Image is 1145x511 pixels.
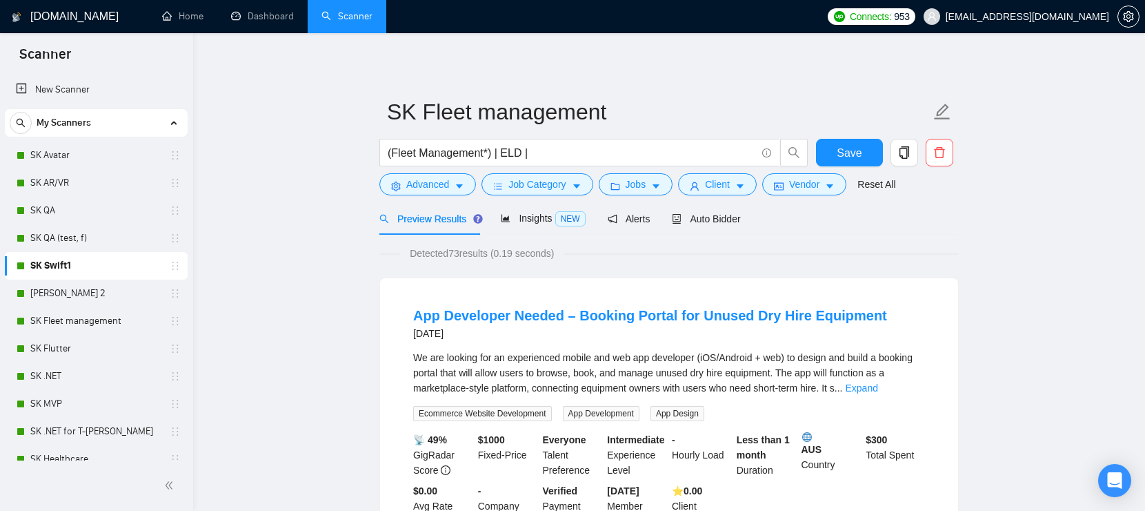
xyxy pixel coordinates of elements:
[604,432,669,478] div: Experience Level
[926,146,953,159] span: delete
[672,213,740,224] span: Auto Bidder
[762,173,846,195] button: idcardVendorcaret-down
[543,434,586,445] b: Everyone
[705,177,730,192] span: Client
[857,177,895,192] a: Reset All
[170,260,181,271] span: holder
[555,211,586,226] span: NEW
[501,213,585,224] span: Insights
[30,197,161,224] a: SK QA
[406,177,449,192] span: Advanced
[890,139,918,166] button: copy
[164,479,178,492] span: double-left
[30,335,161,363] a: SK Flutter
[501,213,510,223] span: area-chart
[607,434,664,445] b: Intermediate
[30,252,161,280] a: SK Swift1
[16,76,177,104] a: New Scanner
[170,177,181,189] span: holder
[607,485,639,496] b: [DATE]
[478,485,481,496] b: -
[321,10,372,22] a: searchScanner
[481,173,593,195] button: barsJob Categorycaret-down
[866,434,887,445] b: $ 300
[672,214,681,224] span: robot
[410,432,475,478] div: GigRadar Score
[1117,6,1139,28] button: setting
[608,213,650,224] span: Alerts
[690,181,699,191] span: user
[475,432,540,478] div: Fixed-Price
[799,432,864,478] div: Country
[608,214,617,224] span: notification
[5,76,188,104] li: New Scanner
[508,177,566,192] span: Job Category
[379,213,479,224] span: Preview Results
[669,432,734,478] div: Hourly Load
[162,10,203,22] a: homeHome
[933,103,951,121] span: edit
[672,485,702,496] b: ⭐️ 0.00
[30,390,161,418] a: SK MVP
[231,10,294,22] a: dashboardDashboard
[650,406,704,421] span: App Design
[413,350,925,396] div: We are looking for an experienced mobile and web app developer (iOS/Android + web) to design and ...
[30,169,161,197] a: SK AR/VR
[170,426,181,437] span: holder
[825,181,835,191] span: caret-down
[30,445,161,473] a: SK Healthcare
[30,363,161,390] a: SK .NET
[894,9,909,24] span: 953
[816,139,883,166] button: Save
[12,6,21,28] img: logo
[400,246,564,261] span: Detected 73 results (0.19 seconds)
[478,434,505,445] b: $ 1000
[926,139,953,166] button: delete
[170,233,181,244] span: holder
[572,181,581,191] span: caret-down
[1098,464,1131,497] div: Open Intercom Messenger
[388,144,756,162] input: Search Freelance Jobs...
[774,181,784,191] span: idcard
[170,150,181,161] span: holder
[837,144,862,162] span: Save
[30,142,161,169] a: SK Avatar
[846,383,878,394] a: Expand
[1118,11,1139,22] span: setting
[413,406,552,421] span: Ecommerce Website Development
[455,181,464,191] span: caret-down
[891,146,917,159] span: copy
[780,139,808,166] button: search
[413,485,437,496] b: $0.00
[37,109,91,137] span: My Scanners
[672,434,675,445] b: -
[610,181,620,191] span: folder
[441,465,450,475] span: info-circle
[10,112,32,134] button: search
[863,432,928,478] div: Total Spent
[801,432,861,455] b: AUS
[678,173,757,195] button: userClientcaret-down
[762,148,771,157] span: info-circle
[30,280,161,307] a: [PERSON_NAME] 2
[170,398,181,409] span: holder
[413,308,887,323] a: App Developer Needed – Booking Portal for Unused Dry Hire Equipment
[927,12,937,21] span: user
[493,181,503,191] span: bars
[30,307,161,335] a: SK Fleet management
[1117,11,1139,22] a: setting
[387,95,930,129] input: Scanner name...
[734,432,799,478] div: Duration
[835,383,843,394] span: ...
[30,418,161,445] a: SK .NET for T-[PERSON_NAME]
[379,214,389,224] span: search
[540,432,605,478] div: Talent Preference
[391,181,401,191] span: setting
[651,181,661,191] span: caret-down
[413,434,447,445] b: 📡 49%
[170,316,181,327] span: holder
[802,432,812,442] img: 🌐
[781,146,807,159] span: search
[170,454,181,465] span: holder
[626,177,646,192] span: Jobs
